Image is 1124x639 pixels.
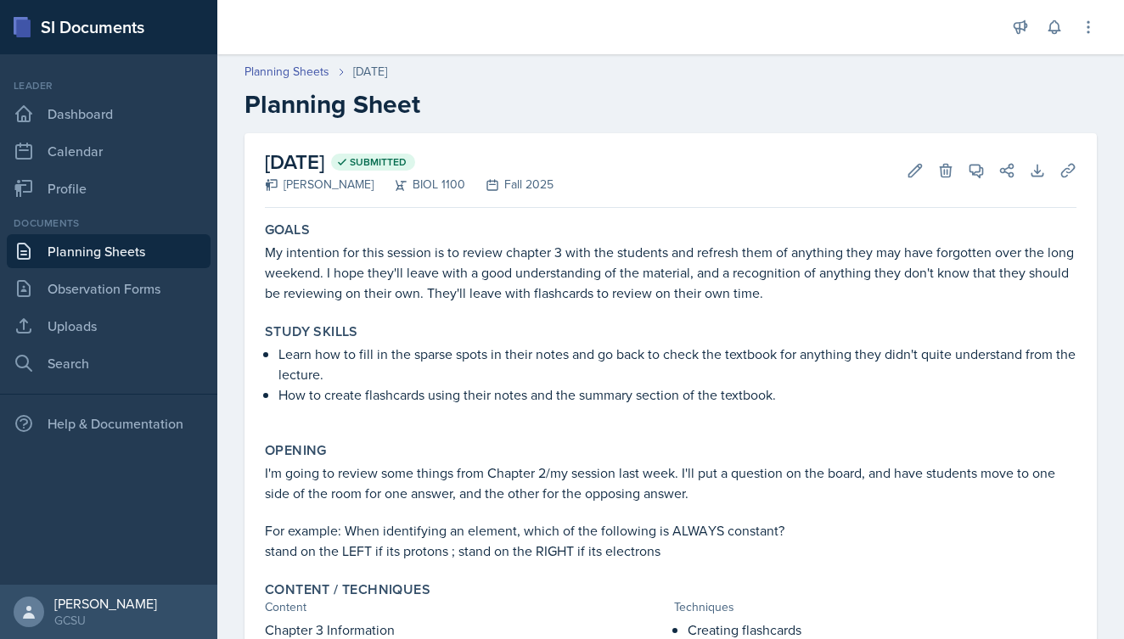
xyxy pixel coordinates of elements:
[265,176,374,193] div: [PERSON_NAME]
[674,598,1076,616] div: Techniques
[54,612,157,629] div: GCSU
[265,442,327,459] label: Opening
[54,595,157,612] div: [PERSON_NAME]
[265,221,310,238] label: Goals
[278,384,1076,405] p: How to create flashcards using their notes and the summary section of the textbook.
[265,462,1076,503] p: I'm going to review some things from Chapter 2/my session last week. I'll put a question on the b...
[265,541,1076,561] p: stand on the LEFT if its protons ; stand on the RIGHT if its electrons
[265,581,430,598] label: Content / Techniques
[265,147,554,177] h2: [DATE]
[244,89,1097,120] h2: Planning Sheet
[7,78,211,93] div: Leader
[7,171,211,205] a: Profile
[353,63,387,81] div: [DATE]
[265,598,667,616] div: Content
[350,155,407,169] span: Submitted
[7,406,211,440] div: Help & Documentation
[7,272,211,305] a: Observation Forms
[265,520,1076,541] p: For example: When identifying an element, which of the following is ALWAYS constant?
[265,242,1076,303] p: My intention for this session is to review chapter 3 with the students and refresh them of anythi...
[7,234,211,268] a: Planning Sheets
[7,309,211,343] a: Uploads
[374,176,465,193] div: BIOL 1100
[7,134,211,168] a: Calendar
[7,216,211,231] div: Documents
[244,63,329,81] a: Planning Sheets
[265,323,358,340] label: Study Skills
[465,176,554,193] div: Fall 2025
[7,346,211,380] a: Search
[7,97,211,131] a: Dashboard
[278,344,1076,384] p: Learn how to fill in the sparse spots in their notes and go back to check the textbook for anythi...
